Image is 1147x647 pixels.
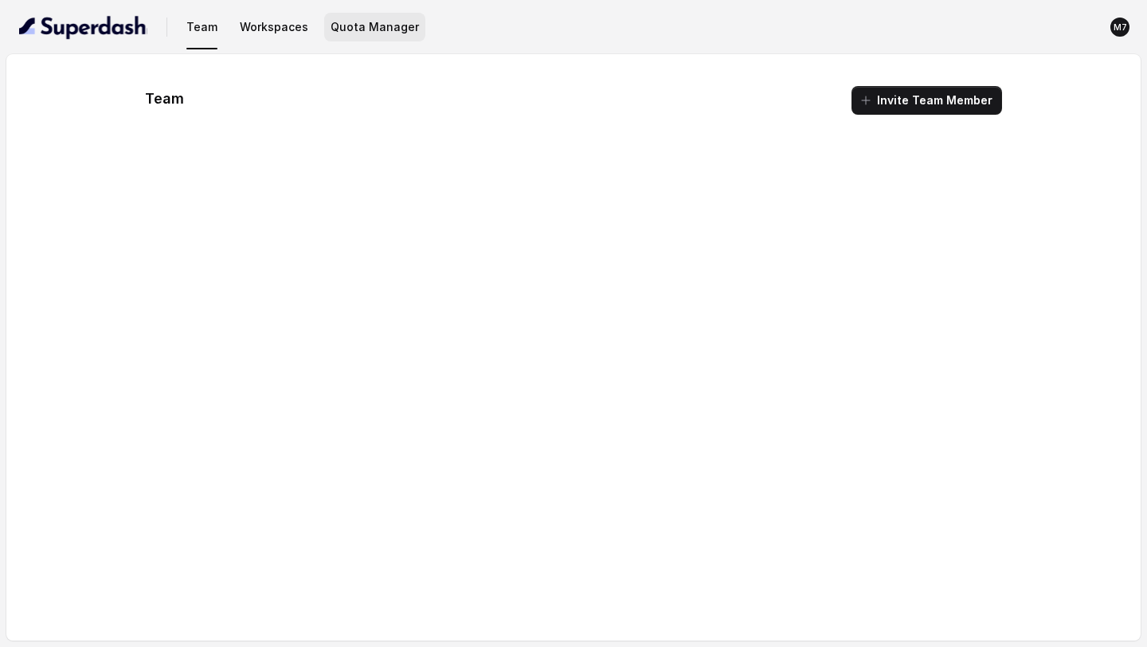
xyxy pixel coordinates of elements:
[180,13,224,41] button: Team
[19,14,147,40] img: light.svg
[851,86,1002,115] button: Invite Team Member
[233,13,315,41] button: Workspaces
[324,13,425,41] button: Quota Manager
[145,86,184,112] h1: Team
[1114,22,1127,33] text: M7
